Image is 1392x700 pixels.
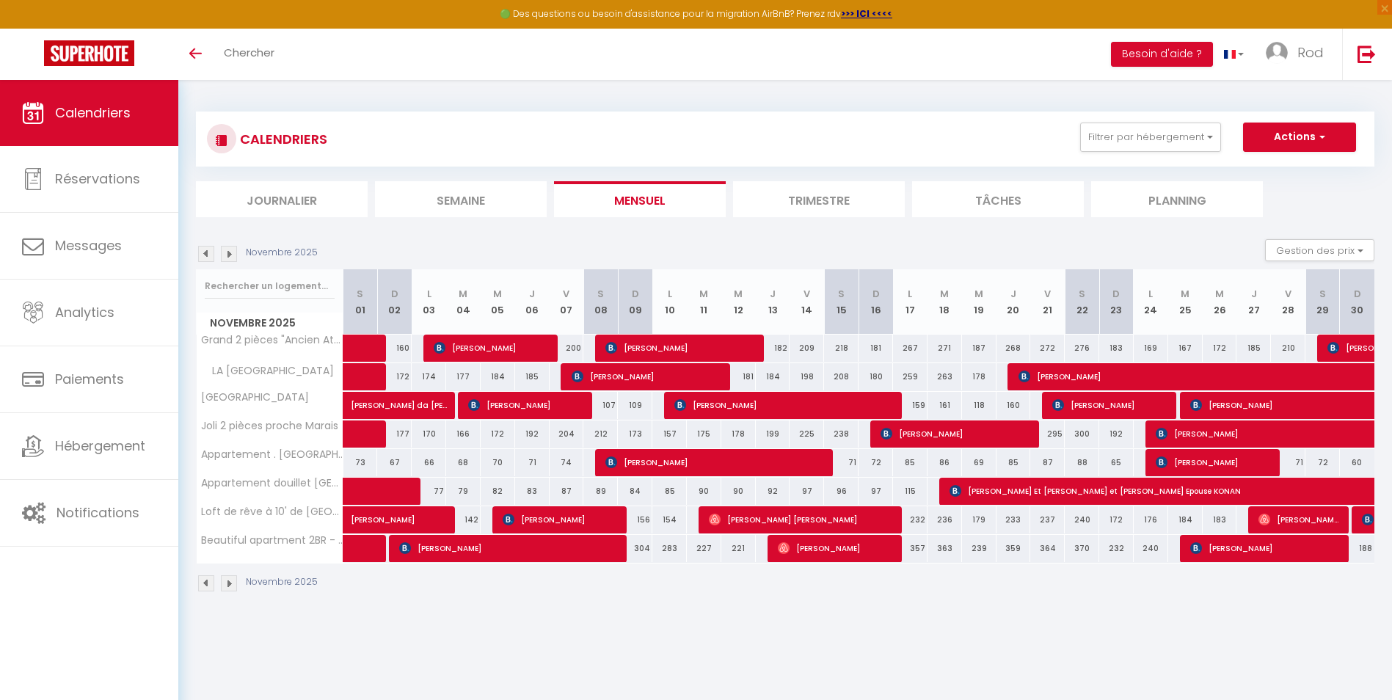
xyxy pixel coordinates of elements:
[1258,506,1339,533] span: [PERSON_NAME]
[1099,506,1134,533] div: 172
[1112,287,1120,301] abbr: D
[1340,269,1374,335] th: 30
[618,535,652,562] div: 304
[668,287,672,301] abbr: L
[893,392,928,419] div: 159
[652,478,687,505] div: 85
[199,392,309,403] span: [GEOGRAPHIC_DATA]
[893,449,928,476] div: 85
[790,363,824,390] div: 198
[351,384,452,412] span: [PERSON_NAME] da [PERSON_NAME]
[343,269,378,335] th: 01
[1305,269,1340,335] th: 29
[756,269,790,335] th: 13
[1065,269,1099,335] th: 22
[687,478,721,505] div: 90
[468,391,583,419] span: [PERSON_NAME]
[563,287,569,301] abbr: V
[699,287,708,301] abbr: M
[1030,506,1065,533] div: 237
[412,449,446,476] div: 66
[824,363,859,390] div: 208
[893,478,928,505] div: 115
[1030,269,1065,335] th: 21
[721,420,756,448] div: 178
[55,370,124,388] span: Paiements
[1340,449,1374,476] div: 60
[1340,535,1374,562] div: 188
[962,535,996,562] div: 239
[687,535,721,562] div: 227
[1099,269,1134,335] th: 23
[908,287,912,301] abbr: L
[618,478,652,505] div: 84
[1266,42,1288,64] img: ...
[515,449,550,476] div: 71
[246,575,318,589] p: Novembre 2025
[790,478,824,505] div: 97
[996,269,1031,335] th: 20
[529,287,535,301] abbr: J
[1030,535,1065,562] div: 364
[572,362,721,390] span: [PERSON_NAME]
[618,392,652,419] div: 109
[515,478,550,505] div: 83
[790,420,824,448] div: 225
[1134,335,1168,362] div: 169
[734,287,743,301] abbr: M
[1080,123,1221,152] button: Filtrer par hébergement
[1099,335,1134,362] div: 183
[1065,335,1099,362] div: 276
[55,236,122,255] span: Messages
[481,269,515,335] th: 05
[1030,420,1065,448] div: 295
[618,420,652,448] div: 173
[1030,335,1065,362] div: 272
[928,363,962,390] div: 263
[196,181,368,217] li: Journalier
[55,437,145,455] span: Hébergement
[928,506,962,533] div: 236
[824,420,859,448] div: 238
[351,498,452,526] span: [PERSON_NAME]
[632,287,639,301] abbr: D
[721,535,756,562] div: 221
[583,420,618,448] div: 212
[824,478,859,505] div: 96
[1271,269,1305,335] th: 28
[481,363,515,390] div: 184
[1271,335,1305,362] div: 210
[493,287,502,301] abbr: M
[859,335,893,362] div: 181
[1190,534,1340,562] span: [PERSON_NAME]
[357,287,363,301] abbr: S
[824,335,859,362] div: 218
[928,449,962,476] div: 86
[733,181,905,217] li: Trimestre
[1091,181,1263,217] li: Planning
[652,535,687,562] div: 283
[778,534,893,562] span: [PERSON_NAME]
[1168,335,1203,362] div: 167
[481,420,515,448] div: 172
[515,363,550,390] div: 185
[55,169,140,188] span: Réservations
[55,103,131,122] span: Calendriers
[962,449,996,476] div: 69
[996,392,1031,419] div: 160
[199,420,338,431] span: Joli 2 pièces proche Marais
[996,449,1031,476] div: 85
[1044,287,1051,301] abbr: V
[824,269,859,335] th: 15
[893,363,928,390] div: 259
[57,503,139,522] span: Notifications
[550,420,584,448] div: 204
[709,506,893,533] span: [PERSON_NAME] [PERSON_NAME]
[550,449,584,476] div: 74
[391,287,398,301] abbr: D
[236,123,327,156] h3: CALENDRIERS
[515,420,550,448] div: 192
[412,363,446,390] div: 174
[481,449,515,476] div: 70
[55,303,114,321] span: Analytics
